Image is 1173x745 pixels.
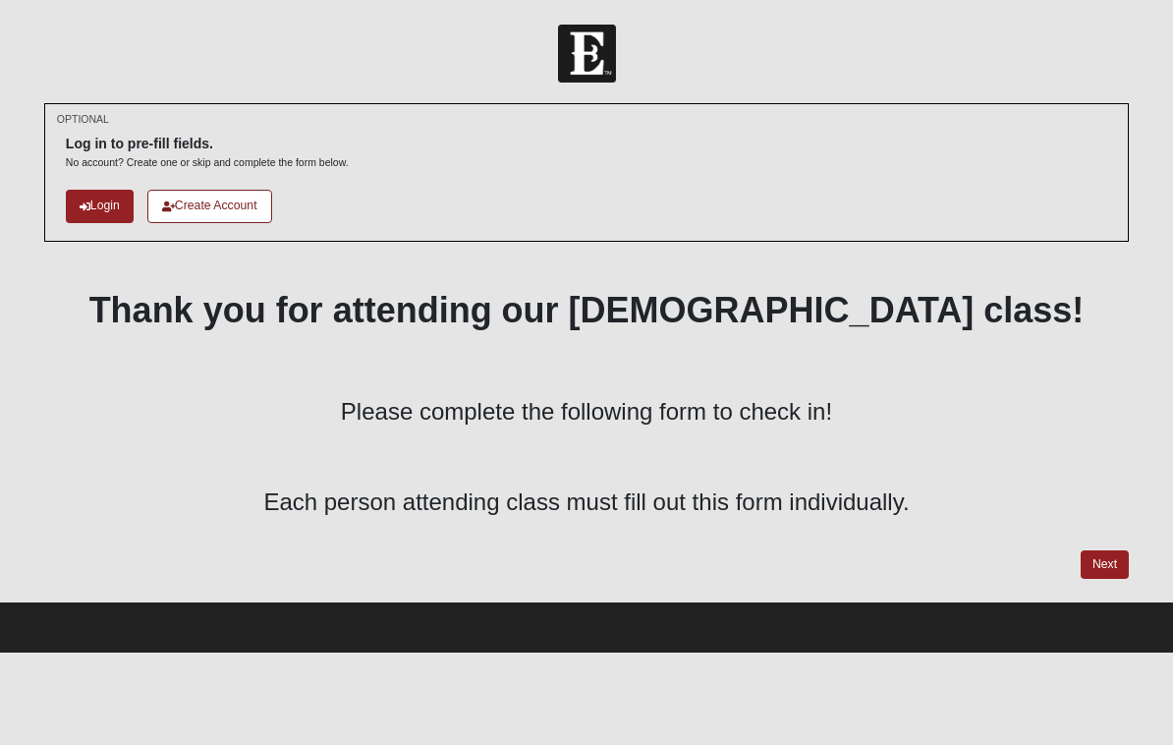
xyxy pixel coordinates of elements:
[341,398,832,425] span: Please complete the following form to check in!
[263,488,909,515] span: Each person attending class must fill out this form individually.
[89,290,1085,330] b: Thank you for attending our [DEMOGRAPHIC_DATA] class!
[57,112,109,127] small: OPTIONAL
[66,190,134,222] a: Login
[147,190,272,222] a: Create Account
[66,136,349,152] h6: Log in to pre-fill fields.
[1081,550,1129,579] a: Next
[66,155,349,170] p: No account? Create one or skip and complete the form below.
[558,25,616,83] img: Church of Eleven22 Logo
